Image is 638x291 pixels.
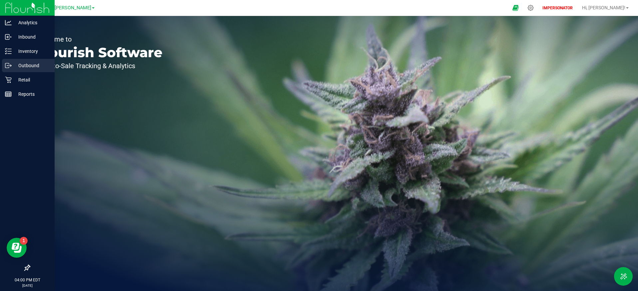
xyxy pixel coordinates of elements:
[12,90,52,98] p: Reports
[3,283,52,288] p: [DATE]
[540,5,575,11] p: IMPERSONATOR
[5,19,12,26] inline-svg: Analytics
[5,91,12,97] inline-svg: Reports
[5,48,12,55] inline-svg: Inventory
[582,5,625,10] span: Hi, [PERSON_NAME]!
[36,63,162,69] p: Seed-to-Sale Tracking & Analytics
[5,62,12,69] inline-svg: Outbound
[20,237,28,245] iframe: Resource center unread badge
[3,277,52,283] p: 04:00 PM EDT
[42,5,91,11] span: GA1 - [PERSON_NAME]
[12,33,52,41] p: Inbound
[12,47,52,55] p: Inventory
[614,267,633,286] button: Toggle Menu
[36,46,162,59] p: Flourish Software
[36,36,162,43] p: Welcome to
[526,5,535,11] div: Manage settings
[508,1,523,14] span: Open Ecommerce Menu
[5,34,12,40] inline-svg: Inbound
[5,76,12,83] inline-svg: Retail
[7,238,27,258] iframe: Resource center
[12,62,52,70] p: Outbound
[12,76,52,84] p: Retail
[12,19,52,27] p: Analytics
